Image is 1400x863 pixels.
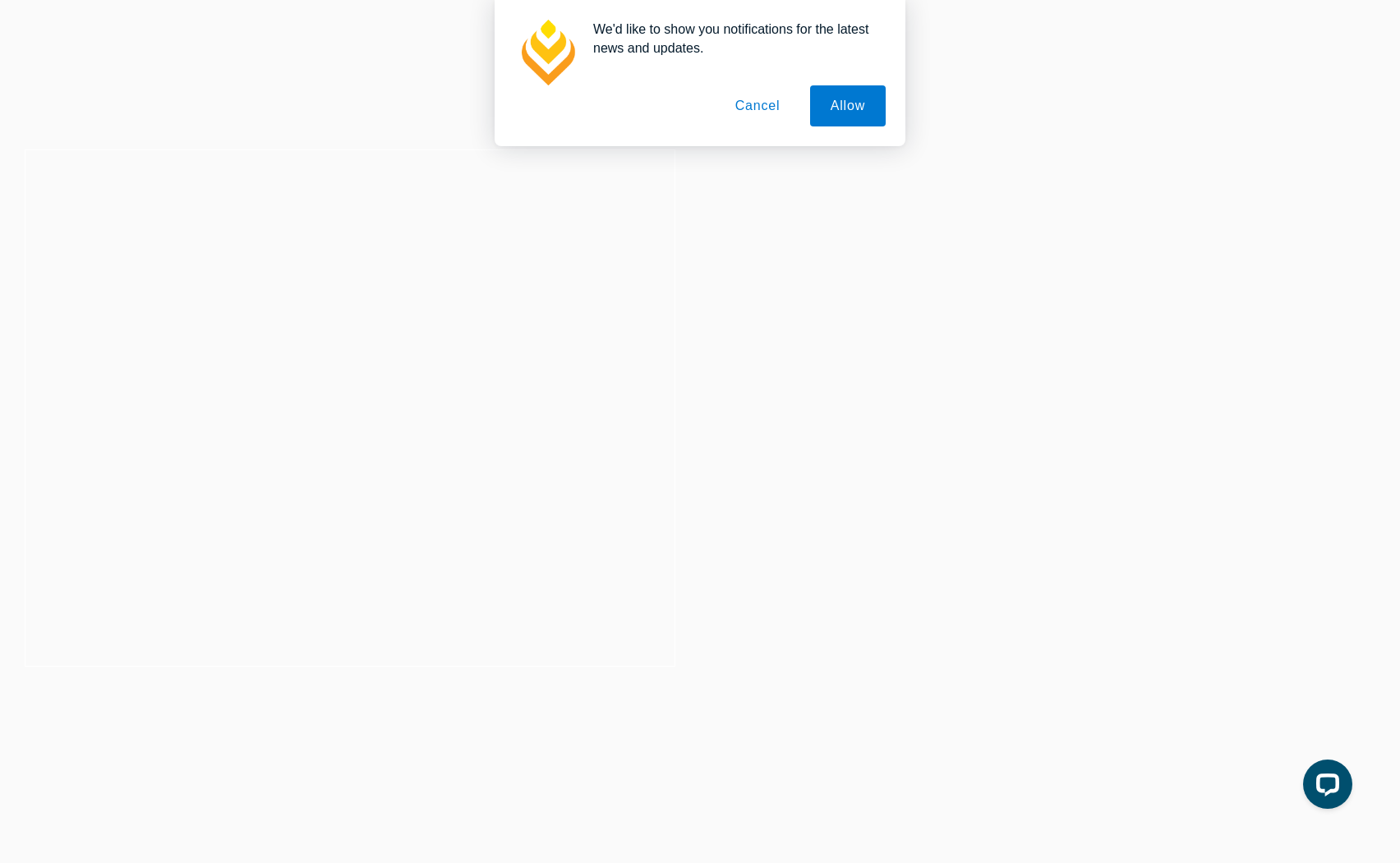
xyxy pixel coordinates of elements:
[810,85,886,126] button: Allow
[514,20,580,85] img: notification icon
[715,85,801,126] button: Cancel
[580,20,886,57] div: We'd like to show you notifications for the latest news and updates.
[1290,753,1359,822] iframe: LiveChat chat widget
